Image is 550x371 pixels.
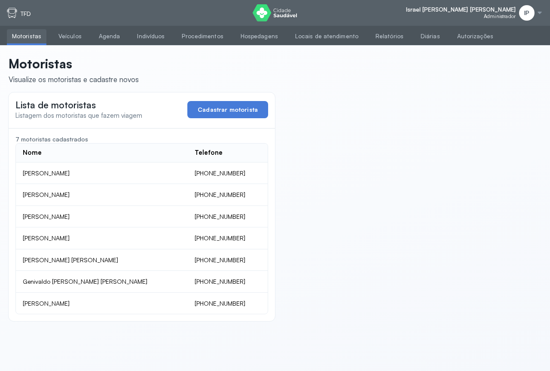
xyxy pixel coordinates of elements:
img: logo do Cidade Saudável [253,4,297,21]
span: Lista de motoristas [15,99,96,110]
td: [PHONE_NUMBER] [188,271,268,293]
div: Telefone [195,149,223,157]
span: IP [524,9,529,17]
a: Procedimentos [177,29,228,43]
td: [PHONE_NUMBER] [188,227,268,249]
a: Hospedagens [235,29,283,43]
td: [PERSON_NAME] [PERSON_NAME] [16,249,188,271]
a: Diárias [416,29,445,43]
a: Autorizações [452,29,498,43]
p: Motoristas [9,56,139,71]
td: [PERSON_NAME] [16,227,188,249]
div: Nome [23,149,42,157]
td: Genivaldo [PERSON_NAME] [PERSON_NAME] [16,271,188,293]
p: TFD [21,10,31,18]
div: Visualize os motoristas e cadastre novos [9,75,139,84]
a: Relatórios [370,29,409,43]
a: Indivíduos [132,29,170,43]
span: Israel [PERSON_NAME] [PERSON_NAME] [406,6,516,13]
td: [PHONE_NUMBER] [188,184,268,206]
td: [PHONE_NUMBER] [188,293,268,314]
td: [PHONE_NUMBER] [188,163,268,184]
div: 7 motoristas cadastrados [15,135,268,143]
a: Locais de atendimento [290,29,364,43]
a: Veículos [53,29,87,43]
a: Agenda [94,29,125,43]
span: Listagem dos motoristas que fazem viagem [15,111,142,120]
td: [PERSON_NAME] [16,206,188,228]
td: [PHONE_NUMBER] [188,249,268,271]
a: Motoristas [7,29,46,43]
img: tfd.svg [7,8,17,18]
td: [PHONE_NUMBER] [188,206,268,228]
span: Administrador [484,13,516,19]
td: [PERSON_NAME] [16,293,188,314]
button: Cadastrar motorista [187,101,268,118]
td: [PERSON_NAME] [16,163,188,184]
td: [PERSON_NAME] [16,184,188,206]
